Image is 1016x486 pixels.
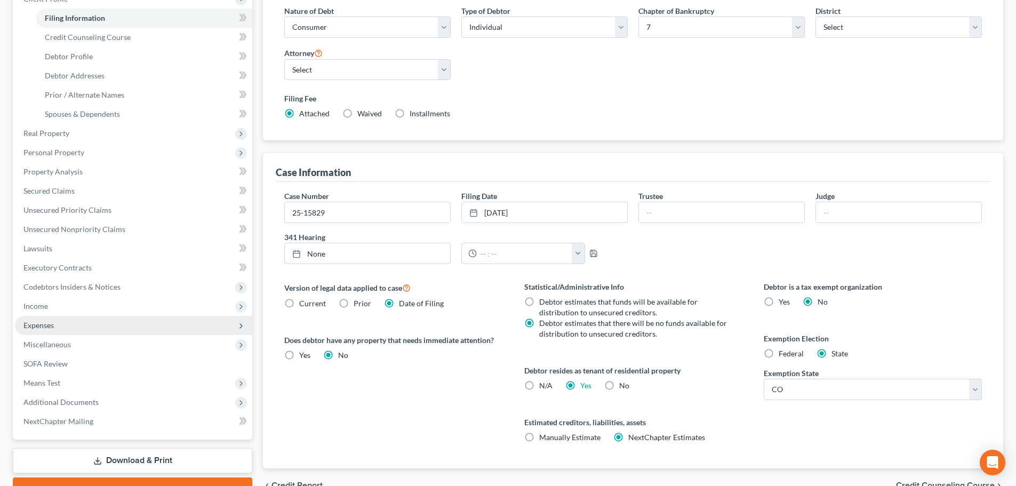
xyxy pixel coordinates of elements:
span: Debtor Addresses [45,71,105,80]
span: Executory Contracts [23,263,92,272]
span: Means Test [23,378,60,387]
span: Real Property [23,129,69,138]
a: NextChapter Mailing [15,412,252,431]
span: Manually Estimate [539,433,601,442]
label: Attorney [284,46,323,59]
label: Does debtor have any property that needs immediate attention? [284,334,502,346]
input: -- [816,202,981,222]
label: Judge [815,190,835,202]
input: Enter case number... [285,202,450,222]
span: Expenses [23,321,54,330]
span: Federal [779,349,804,358]
a: Unsecured Priority Claims [15,201,252,220]
span: Prior / Alternate Names [45,90,124,99]
span: Unsecured Nonpriority Claims [23,225,125,234]
span: Lawsuits [23,244,52,253]
label: Version of legal data applied to case [284,281,502,294]
span: Yes [779,297,790,306]
a: Filing Information [36,9,252,28]
span: Income [23,301,48,310]
span: Property Analysis [23,167,83,176]
a: Executory Contracts [15,258,252,277]
label: Filing Fee [284,93,982,104]
span: Current [299,299,326,308]
label: Type of Debtor [461,5,510,17]
label: Statistical/Administrative Info [524,281,742,292]
label: Nature of Debt [284,5,334,17]
span: Debtor estimates that there will be no funds available for distribution to unsecured creditors. [539,318,727,338]
span: NextChapter Mailing [23,417,93,426]
a: Secured Claims [15,181,252,201]
span: Codebtors Insiders & Notices [23,282,121,291]
label: Debtor is a tax exempt organization [764,281,982,292]
span: Installments [410,109,450,118]
label: Trustee [638,190,663,202]
a: Debtor Profile [36,47,252,66]
span: Date of Filing [399,299,444,308]
a: Lawsuits [15,239,252,258]
span: SOFA Review [23,359,68,368]
span: Debtor estimates that funds will be available for distribution to unsecured creditors. [539,297,698,317]
span: Yes [299,350,310,360]
span: Personal Property [23,148,84,157]
span: No [338,350,348,360]
span: Attached [299,109,330,118]
span: Unsecured Priority Claims [23,205,111,214]
label: 341 Hearing [279,232,633,243]
a: None [285,243,450,264]
a: Unsecured Nonpriority Claims [15,220,252,239]
label: Filing Date [461,190,497,202]
a: Debtor Addresses [36,66,252,85]
a: Credit Counseling Course [36,28,252,47]
span: NextChapter Estimates [628,433,705,442]
span: No [818,297,828,306]
label: Exemption State [764,368,819,379]
input: -- : -- [477,243,572,264]
div: Case Information [276,166,351,179]
a: [DATE] [462,202,627,222]
label: Estimated creditors, liabilities, assets [524,417,742,428]
label: District [815,5,841,17]
a: Prior / Alternate Names [36,85,252,105]
span: Additional Documents [23,397,99,407]
span: Miscellaneous [23,340,71,349]
span: State [831,349,848,358]
a: SOFA Review [15,354,252,373]
label: Exemption Election [764,333,982,344]
a: Property Analysis [15,162,252,181]
a: Yes [580,381,591,390]
label: Case Number [284,190,329,202]
span: Debtor Profile [45,52,93,61]
a: Spouses & Dependents [36,105,252,124]
span: Credit Counseling Course [45,33,131,42]
span: N/A [539,381,553,390]
span: No [619,381,629,390]
span: Waived [357,109,382,118]
label: Debtor resides as tenant of residential property [524,365,742,376]
span: Filing Information [45,13,105,22]
span: Secured Claims [23,186,75,195]
a: Download & Print [13,448,252,473]
span: Prior [354,299,371,308]
input: -- [639,202,804,222]
label: Chapter of Bankruptcy [638,5,714,17]
span: Spouses & Dependents [45,109,120,118]
div: Open Intercom Messenger [980,450,1005,475]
